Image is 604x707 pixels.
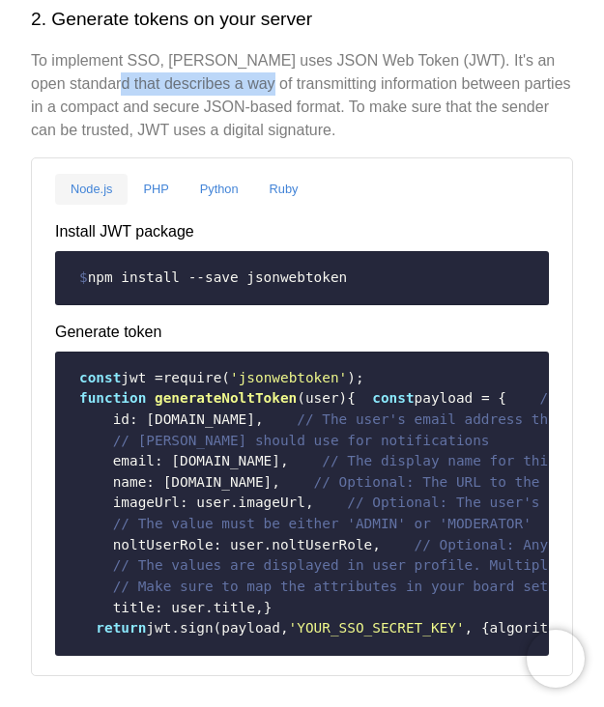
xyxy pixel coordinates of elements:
[55,321,549,344] h4: Generate token
[113,474,147,490] span: name
[305,390,339,406] span: user
[113,537,214,552] span: noltUserRole
[88,269,348,285] span: npm install --save jsonwebtoken
[121,370,162,385] span: jwt =
[185,174,254,205] a: Python
[230,370,347,385] span: 'jsonwebtoken'
[113,453,155,468] span: email
[322,453,598,468] span: // The display name for this user
[128,174,184,205] a: PHP
[527,630,585,688] iframe: Chatra live chat
[415,390,506,406] span: payload = {
[347,390,356,406] span: {
[297,390,305,406] span: (
[79,370,121,385] span: const
[113,516,532,531] span: // The value must be either 'ADMIN' or 'MODERATOR'
[129,411,264,427] span: : [DOMAIN_NAME],
[55,220,549,243] h4: Install JWT package
[96,620,146,636] span: return
[113,600,155,615] span: title
[146,620,288,636] span: jwt.sign(payload,
[113,433,490,448] span: // [PERSON_NAME] should use for notifications
[55,174,128,205] a: Node.js
[289,620,465,636] span: 'YOUR_SSO_SECRET_KEY'
[113,495,180,510] span: imageUrl
[372,390,414,406] span: const
[113,411,129,427] span: id
[490,620,565,636] span: algorithm
[79,269,88,285] span: $
[79,390,146,406] span: function
[113,579,599,594] span: // Make sure to map the attributes in your board settings.
[163,370,222,385] span: require
[297,411,564,427] span: // The user's email address that
[221,370,230,385] span: (
[214,537,381,552] span: : user.noltUserRole,
[339,390,348,406] span: )
[155,453,289,468] span: : [DOMAIN_NAME],
[68,360,536,647] code: } }
[146,474,280,490] span: : [DOMAIN_NAME],
[254,174,314,205] a: Ruby
[155,390,297,406] span: generateNoltToken
[347,370,363,385] span: );
[31,6,573,34] h2: 2. Generate tokens on your server
[155,600,264,615] span: : user.title,
[31,49,573,142] p: To implement SSO, [PERSON_NAME] uses JSON Web Token (JWT). It's an open standard that describes a...
[180,495,314,510] span: : user.imageUrl,
[465,620,490,636] span: , {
